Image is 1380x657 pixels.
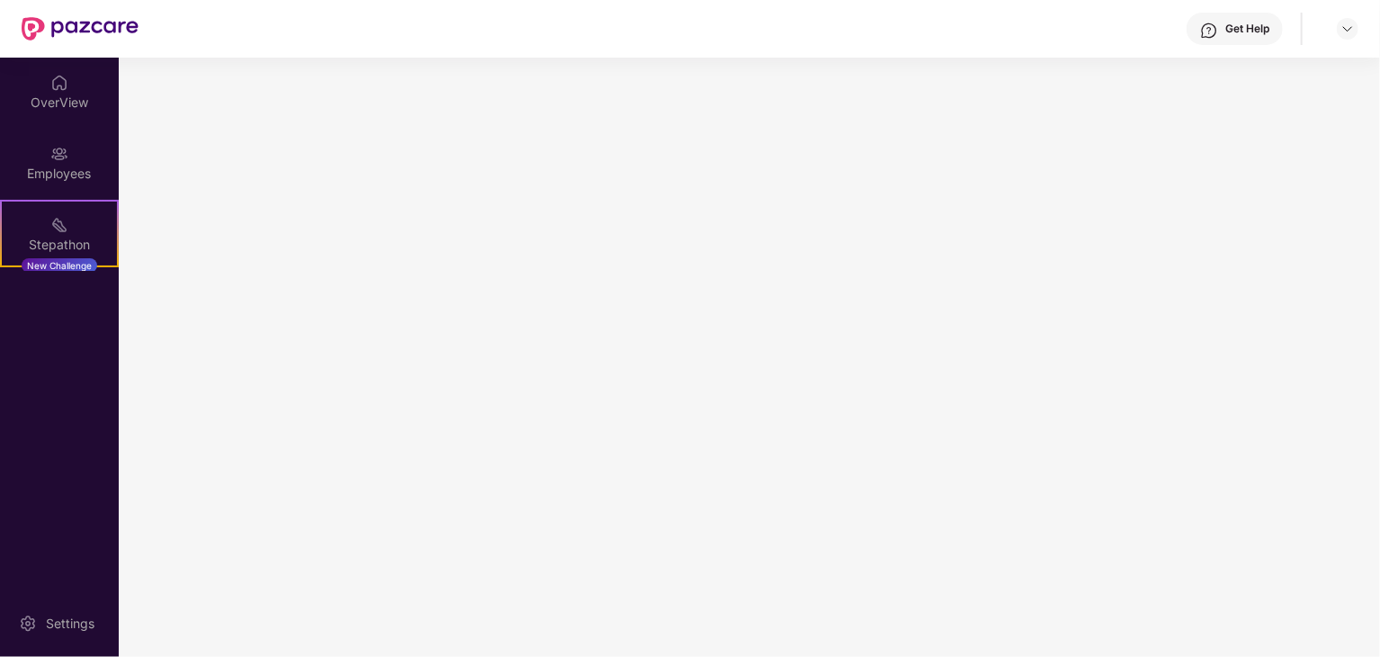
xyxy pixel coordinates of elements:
img: New Pazcare Logo [22,17,139,40]
div: New Challenge [22,258,97,273]
img: svg+xml;base64,PHN2ZyBpZD0iSG9tZSIgeG1sbnM9Imh0dHA6Ly93d3cudzMub3JnLzIwMDAvc3ZnIiB3aWR0aD0iMjAiIG... [50,74,68,92]
div: Get Help [1225,22,1269,36]
img: svg+xml;base64,PHN2ZyB4bWxucz0iaHR0cDovL3d3dy53My5vcmcvMjAwMC9zdmciIHdpZHRoPSIyMSIgaGVpZ2h0PSIyMC... [50,216,68,234]
div: Stepathon [2,236,117,254]
img: svg+xml;base64,PHN2ZyBpZD0iRW1wbG95ZWVzIiB4bWxucz0iaHR0cDovL3d3dy53My5vcmcvMjAwMC9zdmciIHdpZHRoPS... [50,145,68,163]
img: svg+xml;base64,PHN2ZyBpZD0iSGVscC0zMngzMiIgeG1sbnM9Imh0dHA6Ly93d3cudzMub3JnLzIwMDAvc3ZnIiB3aWR0aD... [1200,22,1218,40]
div: Settings [40,615,100,633]
img: svg+xml;base64,PHN2ZyBpZD0iRHJvcGRvd24tMzJ4MzIiIHhtbG5zPSJodHRwOi8vd3d3LnczLm9yZy8yMDAwL3N2ZyIgd2... [1340,22,1355,36]
img: svg+xml;base64,PHN2ZyBpZD0iU2V0dGluZy0yMHgyMCIgeG1sbnM9Imh0dHA6Ly93d3cudzMub3JnLzIwMDAvc3ZnIiB3aW... [19,615,37,633]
